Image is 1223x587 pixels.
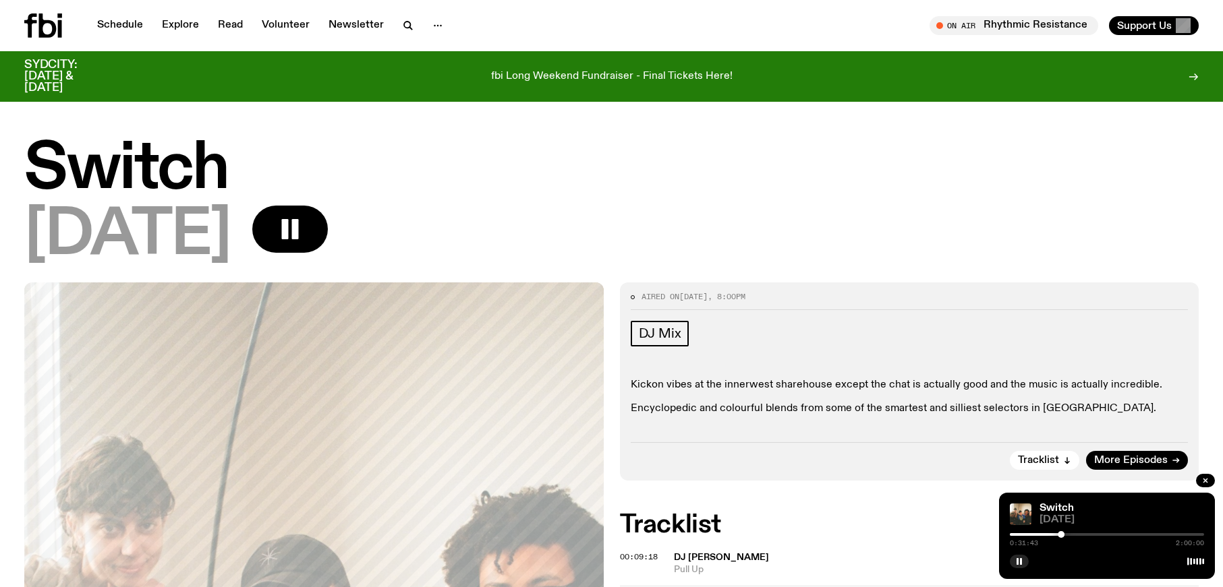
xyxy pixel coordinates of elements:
[620,551,658,562] span: 00:09:18
[642,291,679,302] span: Aired on
[24,140,1199,200] h1: Switch
[674,563,1199,576] span: Pull Up
[24,59,111,94] h3: SYDCITY: [DATE] & [DATE]
[154,16,207,35] a: Explore
[1086,451,1188,470] a: More Episodes
[1040,515,1204,525] span: [DATE]
[1176,540,1204,547] span: 2:00:00
[620,553,658,561] button: 00:09:18
[679,291,708,302] span: [DATE]
[1018,456,1059,466] span: Tracklist
[631,379,1189,392] p: Kickon vibes at the innerwest sharehouse except the chat is actually good and the music is actual...
[930,16,1098,35] button: On AirRhythmic Resistance
[1010,540,1038,547] span: 0:31:43
[89,16,151,35] a: Schedule
[1010,503,1031,525] img: A warm film photo of the switch team sitting close together. from left to right: Cedar, Lau, Sand...
[210,16,251,35] a: Read
[620,513,1199,537] h2: Tracklist
[254,16,318,35] a: Volunteer
[1117,20,1172,32] span: Support Us
[491,71,733,83] p: fbi Long Weekend Fundraiser - Final Tickets Here!
[320,16,392,35] a: Newsletter
[1109,16,1199,35] button: Support Us
[708,291,745,302] span: , 8:00pm
[639,326,681,341] span: DJ Mix
[631,321,689,346] a: DJ Mix
[674,553,769,562] span: DJ [PERSON_NAME]
[631,402,1189,428] p: Encyclopedic and colourful blends from some of the smartest and silliest selectors in [GEOGRAPHIC...
[1040,503,1074,514] a: Switch
[24,206,231,266] span: [DATE]
[1010,451,1079,470] button: Tracklist
[1094,456,1168,466] span: More Episodes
